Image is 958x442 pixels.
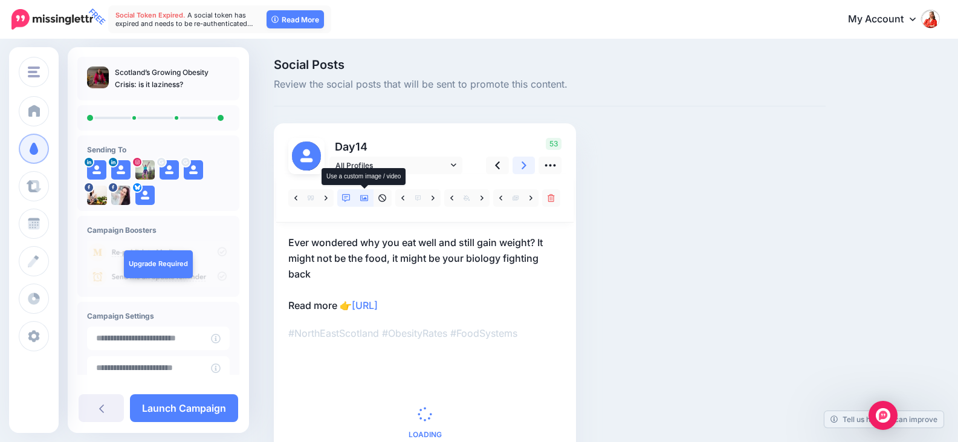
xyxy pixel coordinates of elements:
[11,9,93,30] img: Missinglettr
[115,11,253,28] span: A social token has expired and needs to be re-authenticated…
[184,160,203,180] img: user_default_image.png
[824,411,943,427] a: Tell us how we can improve
[87,67,109,88] img: f3ca70da453f2bf3f40c097b2f5a4b9c_thumb.jpg
[135,160,155,180] img: 254704482_2310508669084391_5119681392201577524_n-bsa141921.jpg
[115,11,186,19] span: Social Token Expired.
[135,186,155,205] img: user_default_image.png
[11,6,93,33] a: FREE
[111,160,131,180] img: user_default_image.png
[288,325,562,341] p: #NorthEastScotland #ObesityRates #FoodSystems
[329,157,462,174] a: All Profiles
[87,226,230,235] h4: Campaign Boosters
[836,5,940,34] a: My Account
[274,59,826,71] span: Social Posts
[288,235,562,313] p: Ever wondered why you eat well and still gain weight? It might not be the food, it might be your ...
[85,4,109,29] span: FREE
[87,186,107,205] img: 331688501_585111879938273_216242187449845133_n-bsa141923.jpg
[546,138,562,150] span: 53
[352,299,378,311] a: [URL]
[87,241,230,287] img: campaign_review_boosters.png
[329,138,464,155] p: Day
[869,401,898,430] div: Open Intercom Messenger
[115,67,230,91] p: Scotland’s Growing Obesity Crisis: is it laziness?
[267,10,324,28] a: Read More
[274,77,826,93] span: Review the social posts that will be sent to promote this content.
[160,160,179,180] img: user_default_image.png
[28,67,40,77] img: menu.png
[87,311,230,320] h4: Campaign Settings
[409,407,442,438] div: Loading
[111,186,131,205] img: 310139956_544171251046363_6638510598315373514_n-bsa146782.jpg
[124,250,193,278] a: Upgrade Required
[335,159,448,172] span: All Profiles
[87,160,106,180] img: user_default_image.png
[87,145,230,154] h4: Sending To
[292,141,321,171] img: user_default_image.png
[355,140,367,153] span: 14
